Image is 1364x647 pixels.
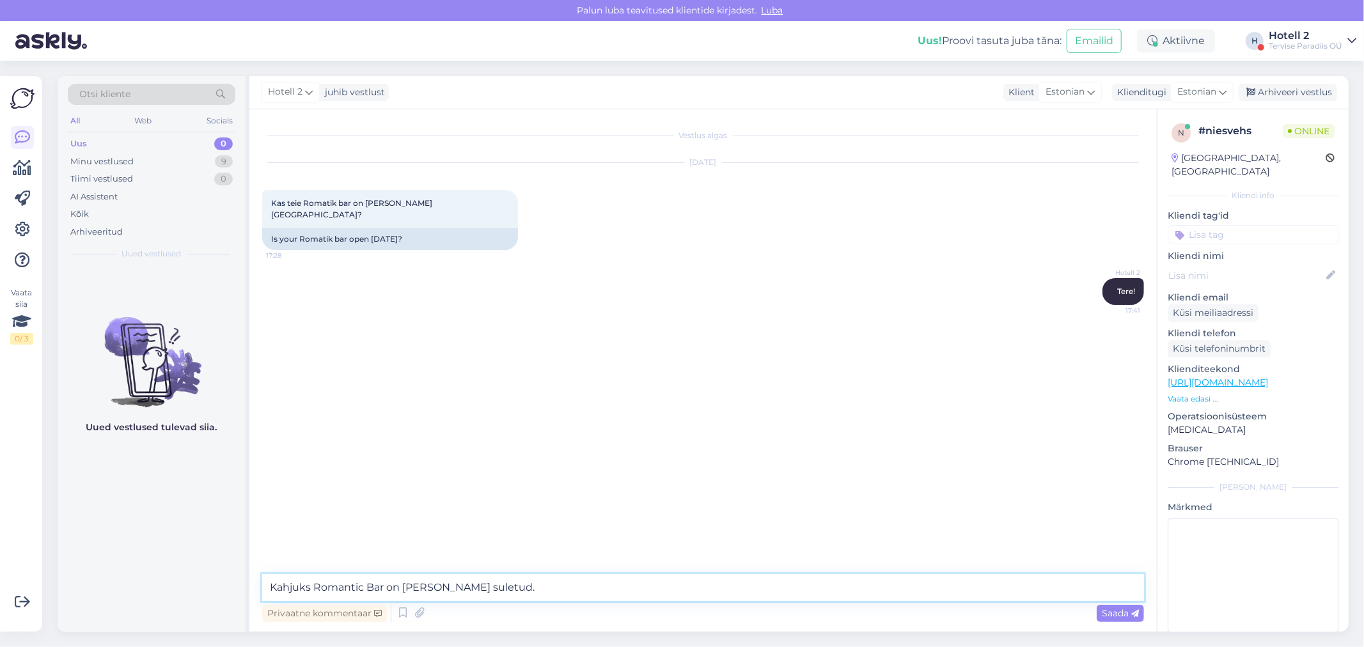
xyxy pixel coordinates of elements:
[320,86,385,99] div: juhib vestlust
[1168,304,1258,322] div: Küsi meiliaadressi
[1102,607,1139,619] span: Saada
[1112,86,1166,99] div: Klienditugi
[1283,124,1335,138] span: Online
[1092,268,1140,277] span: Hotell 2
[86,421,217,434] p: Uued vestlused tulevad siia.
[1003,86,1035,99] div: Klient
[68,113,82,129] div: All
[1117,286,1135,296] span: Tere!
[1067,29,1122,53] button: Emailid
[1168,291,1338,304] p: Kliendi email
[1168,225,1338,244] input: Lisa tag
[1269,41,1342,51] div: Tervise Paradiis OÜ
[214,137,233,150] div: 0
[10,333,33,345] div: 0 / 3
[1172,152,1326,178] div: [GEOGRAPHIC_DATA], [GEOGRAPHIC_DATA]
[70,155,134,168] div: Minu vestlused
[204,113,235,129] div: Socials
[132,113,155,129] div: Web
[70,137,87,150] div: Uus
[79,88,130,101] span: Otsi kliente
[1178,128,1184,137] span: n
[1137,29,1215,52] div: Aktiivne
[10,287,33,345] div: Vaata siia
[1168,327,1338,340] p: Kliendi telefon
[262,228,518,250] div: Is your Romatik bar open [DATE]?
[1092,306,1140,315] span: 17:41
[214,173,233,185] div: 0
[918,35,942,47] b: Uus!
[70,173,133,185] div: Tiimi vestlused
[1269,31,1356,51] a: Hotell 2Tervise Paradiis OÜ
[1269,31,1342,41] div: Hotell 2
[268,85,302,99] span: Hotell 2
[70,191,118,203] div: AI Assistent
[1246,32,1264,50] div: H
[271,198,432,219] span: Kas teie Romatik bar on [PERSON_NAME][GEOGRAPHIC_DATA]?
[1168,501,1338,514] p: Märkmed
[1168,340,1271,357] div: Küsi telefoninumbrit
[58,294,246,409] img: No chats
[262,605,387,622] div: Privaatne kommentaar
[122,248,182,260] span: Uued vestlused
[262,130,1144,141] div: Vestlus algas
[1168,442,1338,455] p: Brauser
[215,155,233,168] div: 9
[266,251,314,260] span: 17:28
[1168,393,1338,405] p: Vaata edasi ...
[1177,85,1216,99] span: Estonian
[918,33,1062,49] div: Proovi tasuta juba täna:
[758,4,787,16] span: Luba
[1168,269,1324,283] input: Lisa nimi
[10,86,35,111] img: Askly Logo
[1168,423,1338,437] p: [MEDICAL_DATA]
[1168,410,1338,423] p: Operatsioonisüsteem
[1168,249,1338,263] p: Kliendi nimi
[1168,362,1338,376] p: Klienditeekond
[1168,209,1338,222] p: Kliendi tag'id
[1168,481,1338,493] div: [PERSON_NAME]
[1198,123,1283,139] div: # niesvehs
[1168,455,1338,469] p: Chrome [TECHNICAL_ID]
[1168,190,1338,201] div: Kliendi info
[1168,377,1268,388] a: [URL][DOMAIN_NAME]
[70,208,89,221] div: Kõik
[1046,85,1085,99] span: Estonian
[1239,84,1337,101] div: Arhiveeri vestlus
[262,574,1144,601] textarea: Kahjuks Romantic Bar on [PERSON_NAME] suletud.
[262,157,1144,168] div: [DATE]
[70,226,123,238] div: Arhiveeritud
